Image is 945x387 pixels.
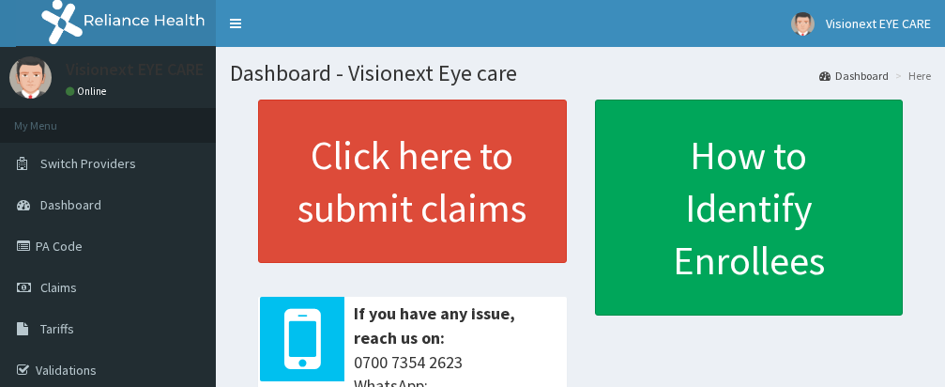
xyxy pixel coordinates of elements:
[40,320,74,337] span: Tariffs
[826,15,931,32] span: Visionext EYE CARE
[9,56,52,99] img: User Image
[66,85,111,98] a: Online
[819,68,889,84] a: Dashboard
[230,61,931,85] h1: Dashboard - Visionext Eye care
[66,61,204,78] p: Visionext EYE CARE
[40,279,77,296] span: Claims
[258,100,567,263] a: Click here to submit claims
[595,100,904,316] a: How to Identify Enrollees
[891,68,931,84] li: Here
[40,155,136,172] span: Switch Providers
[40,196,101,213] span: Dashboard
[354,302,515,348] b: If you have any issue, reach us on:
[791,12,815,36] img: User Image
